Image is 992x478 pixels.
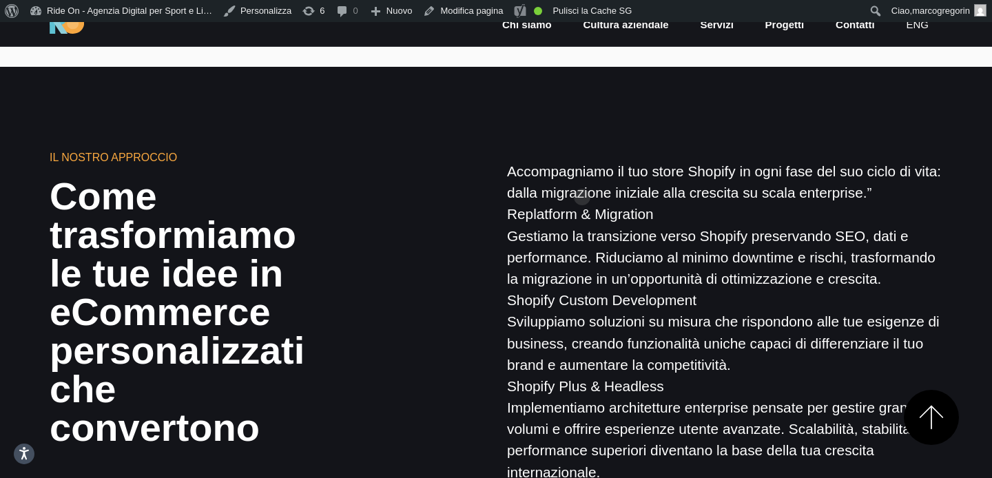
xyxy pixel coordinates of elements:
[50,12,84,34] img: Ride On Agency
[50,149,333,166] h6: Il nostro approccio
[50,177,333,447] h2: Come trasformiamo le tue idee in eCommerce personalizzati che convertono
[534,7,542,15] div: Buona
[501,17,553,33] a: Chi siamo
[905,17,930,33] a: eng
[764,17,806,33] a: Progetti
[912,6,970,16] span: marcogregorin
[581,17,670,33] a: Cultura aziendale
[699,17,734,33] a: Servizi
[834,17,876,33] a: Contatti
